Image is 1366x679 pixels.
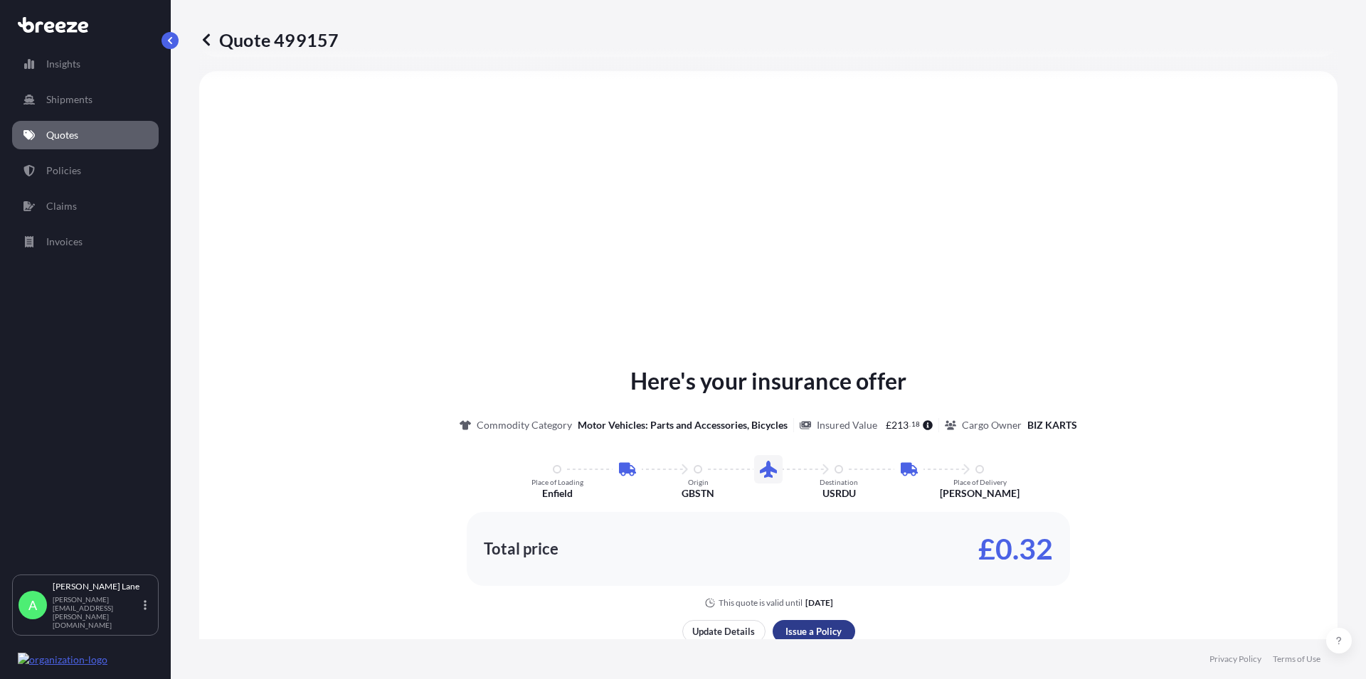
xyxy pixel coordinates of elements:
[12,192,159,220] a: Claims
[682,486,714,501] p: GBSTN
[46,128,78,142] p: Quotes
[12,121,159,149] a: Quotes
[12,156,159,185] a: Policies
[12,50,159,78] a: Insights
[199,28,339,51] p: Quote 499157
[911,422,920,427] span: 18
[542,486,573,501] p: Enfield
[886,420,891,430] span: £
[891,420,909,430] span: 213
[12,85,159,114] a: Shipments
[940,486,1020,501] p: [PERSON_NAME]
[12,228,159,256] a: Invoices
[692,624,755,638] p: Update Details
[953,478,1007,486] p: Place of Delivery
[477,418,572,432] p: Commodity Category
[46,92,92,107] p: Shipments
[805,597,833,609] p: [DATE]
[817,418,877,432] p: Insured Value
[682,620,766,643] button: Update Details
[1027,418,1077,432] p: BIZ KARTS
[785,624,842,638] p: Issue a Policy
[531,478,583,486] p: Place of Loading
[820,478,858,486] p: Destination
[46,199,77,213] p: Claims
[53,595,141,629] p: [PERSON_NAME][EMAIL_ADDRESS][PERSON_NAME][DOMAIN_NAME]
[28,598,37,612] span: A
[630,364,906,398] p: Here's your insurance offer
[719,597,803,609] p: This quote is valid until
[53,581,141,592] p: [PERSON_NAME] Lane
[773,620,855,643] button: Issue a Policy
[909,422,911,427] span: .
[484,542,558,556] p: Total price
[978,538,1053,560] p: £0.32
[1209,653,1261,665] a: Privacy Policy
[46,235,83,249] p: Invoices
[46,57,80,71] p: Insights
[18,653,107,667] img: organization-logo
[578,418,788,432] p: Motor Vehicles: Parts and Accessories, Bicycles
[1273,653,1320,665] a: Terms of Use
[962,418,1022,432] p: Cargo Owner
[46,164,81,178] p: Policies
[822,486,856,501] p: USRDU
[688,478,709,486] p: Origin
